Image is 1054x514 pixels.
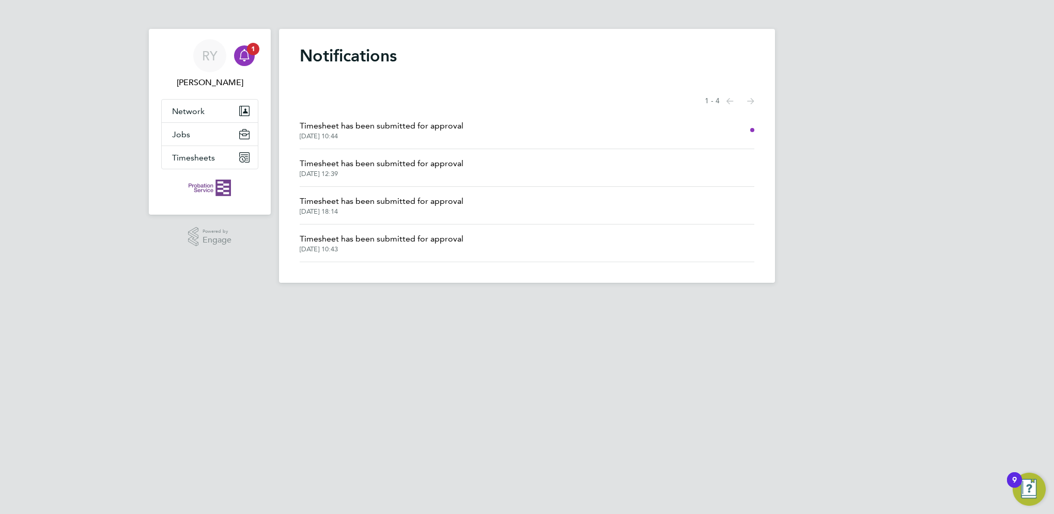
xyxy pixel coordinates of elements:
a: Go to home page [161,180,258,196]
span: [DATE] 10:43 [300,245,463,253]
a: Timesheet has been submitted for approval[DATE] 10:44 [300,120,463,140]
span: Rebecca Young [161,76,258,89]
span: [DATE] 10:44 [300,132,463,140]
button: Timesheets [162,146,258,169]
span: [DATE] 12:39 [300,170,463,178]
a: RY[PERSON_NAME] [161,39,258,89]
span: Network [172,106,205,116]
span: Engage [203,236,231,245]
button: Open Resource Center, 9 new notifications [1013,473,1046,506]
nav: Select page of notifications list [705,91,754,111]
a: 1 [234,39,255,72]
span: 1 [247,43,259,55]
button: Network [162,100,258,122]
span: [DATE] 18:14 [300,207,463,216]
span: Timesheet has been submitted for approval [300,233,463,245]
span: RY [202,49,218,62]
span: Powered by [203,227,231,236]
span: Timesheet has been submitted for approval [300,157,463,170]
h1: Notifications [300,45,754,66]
span: Timesheet has been submitted for approval [300,195,463,207]
span: 1 - 4 [705,96,720,106]
a: Timesheet has been submitted for approval[DATE] 12:39 [300,157,463,178]
a: Powered byEngage [188,227,232,247]
span: Jobs [172,130,190,139]
a: Timesheet has been submitted for approval[DATE] 10:43 [300,233,463,253]
button: Jobs [162,123,258,146]
span: Timesheets [172,153,215,163]
nav: Main navigation [149,29,271,215]
a: Timesheet has been submitted for approval[DATE] 18:14 [300,195,463,216]
img: probationservice-logo-retina.png [189,180,230,196]
div: 9 [1012,480,1017,493]
span: Timesheet has been submitted for approval [300,120,463,132]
